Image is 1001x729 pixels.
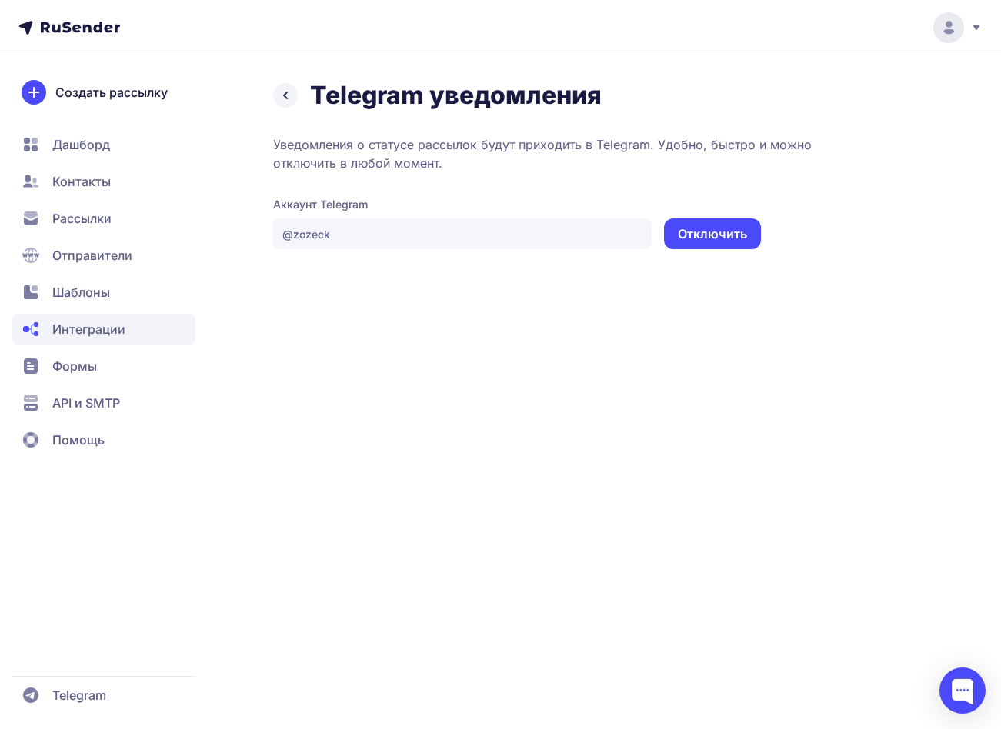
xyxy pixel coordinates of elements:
[664,218,761,249] button: Отключить
[310,80,602,111] h2: Telegram уведомления
[52,283,110,301] span: Шаблоны
[52,394,120,412] span: API и SMTP
[52,209,112,228] span: Рассылки
[52,357,97,375] span: Формы
[273,135,936,172] p: Уведомления о статусе рассылок будут приходить в Telegram. Удобно, быстро и можно отключить в люб...
[52,320,125,338] span: Интеграции
[52,431,105,449] span: Помощь
[55,83,168,102] span: Создать рассылку
[12,680,195,711] a: Telegram
[52,246,132,265] span: Отправители
[52,686,106,704] span: Telegram
[273,197,936,212] label: Аккаунт Telegram
[52,172,111,191] span: Контакты
[52,135,110,154] span: Дашборд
